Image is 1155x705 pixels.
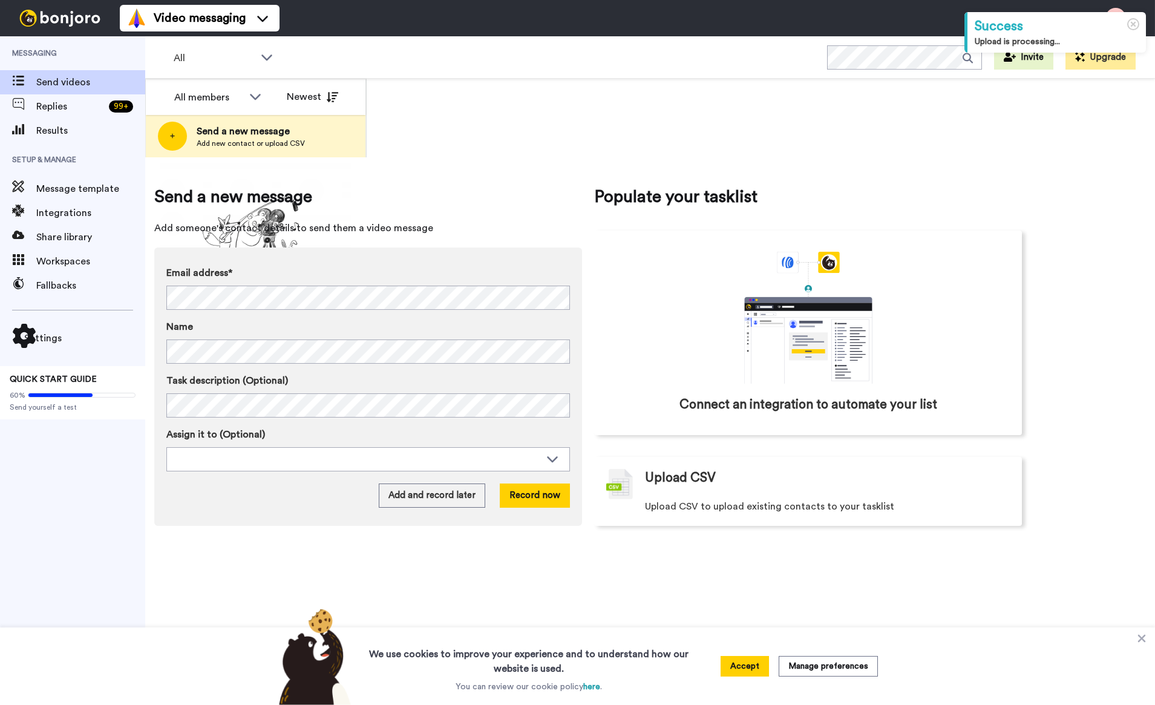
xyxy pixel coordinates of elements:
[645,469,716,487] span: Upload CSV
[10,375,97,384] span: QUICK START GUIDE
[779,656,878,677] button: Manage preferences
[24,331,145,346] span: Settings
[456,681,602,693] p: You can review our cookie policy .
[278,85,347,109] button: Newest
[721,656,769,677] button: Accept
[174,90,243,105] div: All members
[594,185,1022,209] span: Populate your tasklist
[10,390,25,400] span: 60%
[15,10,105,27] img: bj-logo-header-white.svg
[154,221,582,235] span: Add someone's contact details to send them a video message
[154,185,582,209] span: Send a new message
[36,254,145,269] span: Workspaces
[606,469,633,499] img: csv-grey.png
[357,640,701,676] h3: We use cookies to improve your experience and to understand how our website is used.
[174,51,255,65] span: All
[994,45,1053,70] button: Invite
[975,17,1139,36] div: Success
[583,683,600,691] a: here
[197,124,305,139] span: Send a new message
[36,75,145,90] span: Send videos
[268,608,358,705] img: bear-with-cookie.png
[36,123,145,138] span: Results
[109,100,133,113] div: 99 +
[679,396,937,414] span: Connect an integration to automate your list
[1065,45,1136,70] button: Upgrade
[127,8,146,28] img: vm-color.svg
[166,427,570,442] label: Assign it to (Optional)
[166,266,570,280] label: Email address*
[36,230,145,244] span: Share library
[975,36,1139,48] div: Upload is processing...
[197,139,305,148] span: Add new contact or upload CSV
[36,206,145,220] span: Integrations
[36,99,104,114] span: Replies
[36,278,145,293] span: Fallbacks
[154,10,246,27] span: Video messaging
[645,499,894,514] span: Upload CSV to upload existing contacts to your tasklist
[718,252,899,384] div: animation
[500,484,570,508] button: Record now
[379,484,485,508] button: Add and record later
[10,402,136,412] span: Send yourself a test
[36,182,145,196] span: Message template
[166,320,193,334] span: Name
[166,373,570,388] label: Task description (Optional)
